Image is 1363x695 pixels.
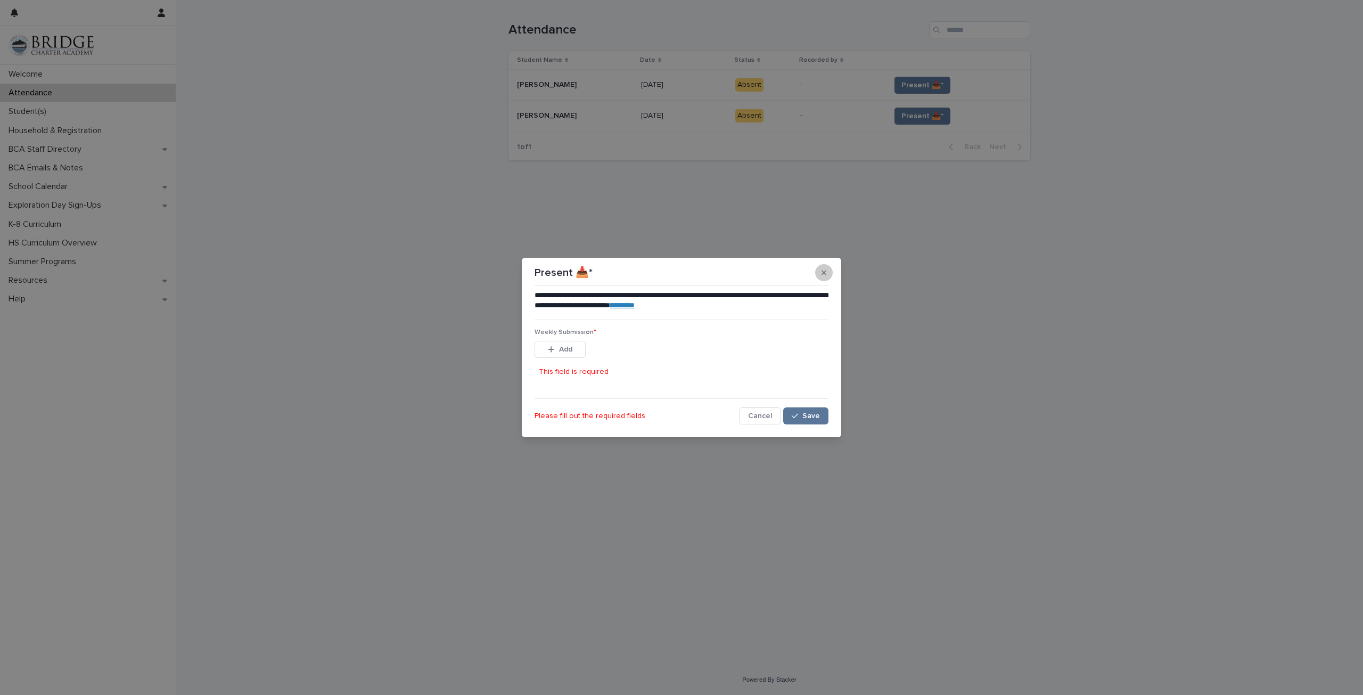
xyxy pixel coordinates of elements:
button: Save [783,407,828,424]
span: Add [559,346,572,353]
p: This field is required [539,366,609,378]
p: Present 📥* [535,266,593,279]
p: Please fill out the required fields [535,412,739,421]
span: Cancel [748,412,772,420]
span: Save [802,412,820,420]
span: Weekly Submission [535,329,596,336]
button: Add [535,341,586,358]
button: Cancel [739,407,781,424]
